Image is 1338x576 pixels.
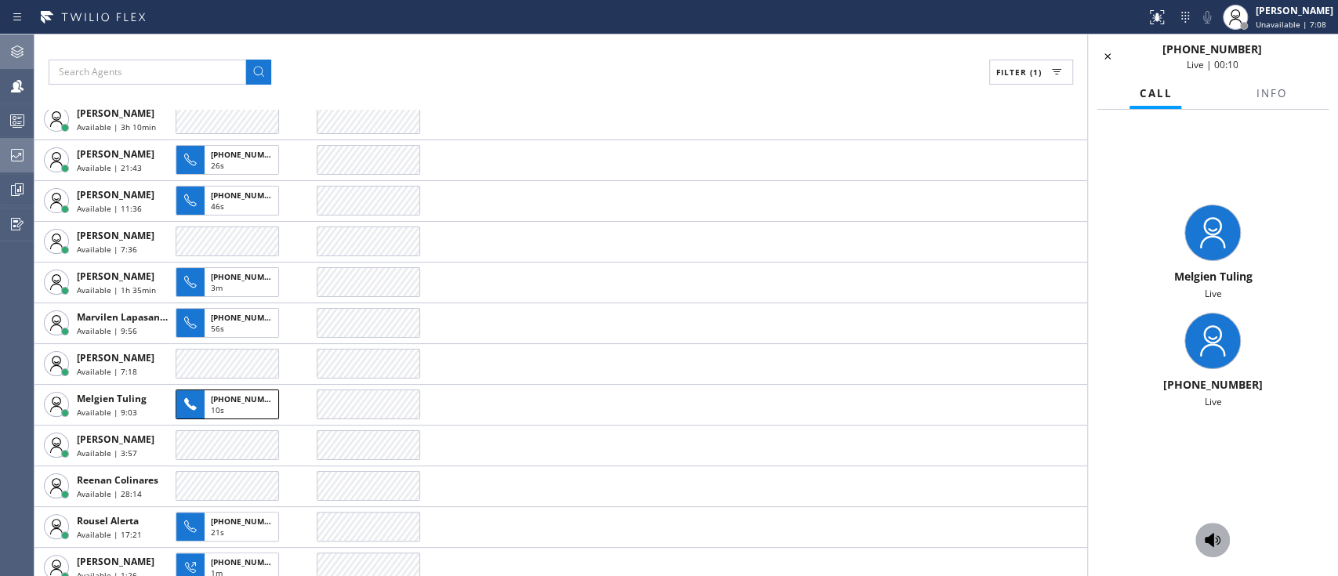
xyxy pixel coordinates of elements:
div: Melgien Tuling [1094,269,1332,284]
span: 10s [211,404,224,415]
span: [PERSON_NAME] [77,147,154,161]
span: [PERSON_NAME] [77,555,154,568]
span: [PERSON_NAME] [77,229,154,242]
span: [PHONE_NUMBER] [211,149,282,160]
button: Monitor Call [1195,523,1230,557]
button: [PHONE_NUMBER]56s [176,303,284,342]
button: [PHONE_NUMBER]10s [176,385,284,424]
button: [PHONE_NUMBER]26s [176,140,284,179]
span: Filter (1) [996,67,1042,78]
span: Reenan Colinares [77,473,158,487]
span: Available | 3h 10min [77,121,156,132]
span: Live [1204,395,1221,408]
span: Marvilen Lapasanda [77,310,172,324]
span: [PERSON_NAME] [77,107,154,120]
span: Available | 7:36 [77,244,137,255]
span: Live | 00:10 [1186,58,1238,71]
span: Available | 9:03 [77,407,137,418]
span: Available | 17:21 [77,529,142,540]
button: [PHONE_NUMBER]21s [176,507,284,546]
span: [PHONE_NUMBER] [211,312,282,323]
span: [PHONE_NUMBER] [211,190,282,201]
input: Search Agents [49,60,246,85]
span: [PERSON_NAME] [77,433,154,446]
span: 56s [211,323,224,334]
span: [PHONE_NUMBER] [1162,42,1262,56]
span: [PHONE_NUMBER] [211,393,282,404]
div: [PERSON_NAME] [1256,4,1333,17]
button: [PHONE_NUMBER]46s [176,181,284,220]
span: 26s [211,160,224,171]
span: Unavailable | 7:08 [1256,19,1326,30]
span: [PHONE_NUMBER] [211,556,282,567]
span: [PHONE_NUMBER] [211,271,282,282]
button: Info [1246,78,1296,109]
span: Available | 21:43 [77,162,142,173]
span: [PERSON_NAME] [77,270,154,283]
span: Available | 3:57 [77,447,137,458]
span: Rousel Alerta [77,514,139,527]
span: Live [1204,287,1221,300]
span: Available | 7:18 [77,366,137,377]
button: Filter (1) [989,60,1073,85]
span: Available | 1h 35min [77,284,156,295]
span: [PHONE_NUMBER] [211,516,282,527]
span: [PERSON_NAME] [77,188,154,201]
span: 21s [211,527,224,538]
span: Available | 11:36 [77,203,142,214]
span: Call [1139,86,1172,100]
span: Info [1256,86,1286,100]
span: 46s [211,201,224,212]
span: Available | 9:56 [77,325,137,336]
span: Melgien Tuling [77,392,147,405]
span: [PERSON_NAME] [77,351,154,364]
button: Mute [1196,6,1218,28]
span: 3m [211,282,223,293]
button: Call [1130,78,1181,109]
span: Available | 28:14 [77,488,142,499]
span: [PHONE_NUMBER] [1163,377,1263,392]
button: [PHONE_NUMBER]3m [176,263,284,302]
